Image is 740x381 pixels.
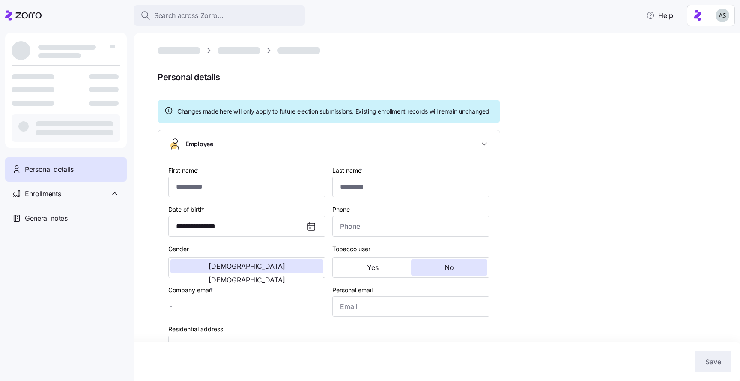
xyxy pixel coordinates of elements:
span: Search across Zorro... [154,10,224,21]
label: Tobacco user [332,244,370,254]
button: Help [639,7,680,24]
span: [DEMOGRAPHIC_DATA] [209,263,285,270]
label: Residential address [168,324,223,334]
img: c4d3a52e2a848ea5f7eb308790fba1e4 [716,9,729,22]
span: Help [646,10,673,21]
span: Personal details [158,70,728,84]
label: Gender [168,244,189,254]
span: [DEMOGRAPHIC_DATA] [209,276,285,283]
label: First name [168,166,200,175]
label: Company email [168,285,215,295]
label: Date of birth [168,205,206,214]
button: Save [695,351,731,372]
span: Save [705,357,721,367]
input: Phone [332,216,489,237]
span: Enrollments [25,189,61,199]
span: Personal details [25,164,74,175]
input: Email [332,296,489,317]
span: Yes [367,264,379,271]
label: Personal email [332,285,373,295]
span: General notes [25,213,68,224]
button: Search across Zorro... [134,5,305,26]
button: Employee [158,130,500,158]
span: Changes made here will only apply to future election submissions. Existing enrollment records wil... [177,107,489,116]
label: Last name [332,166,364,175]
span: No [445,264,454,271]
label: Phone [332,205,350,214]
span: Employee [185,140,213,148]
